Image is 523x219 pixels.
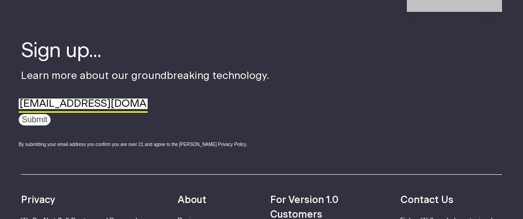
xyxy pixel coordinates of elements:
[21,37,269,65] h4: Sign up...
[19,114,51,125] input: Submit
[21,195,55,205] strong: Privacy
[19,141,269,148] div: By submitting your email address you confirm you are over 21 and agree to the [PERSON_NAME] Priva...
[21,37,269,156] div: Learn more about our groundbreaking technology.
[400,195,453,205] strong: Contact Us
[178,195,206,205] strong: About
